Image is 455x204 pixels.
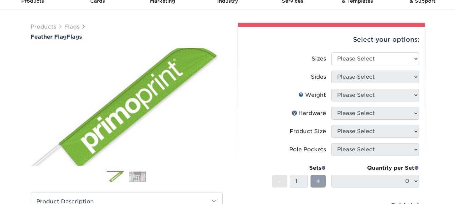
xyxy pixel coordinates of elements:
[311,73,326,81] div: Sides
[289,146,326,154] div: Pole Pockets
[312,55,326,63] div: Sizes
[331,164,419,172] div: Quantity per Set
[31,41,223,173] img: Feather Flag 01
[272,164,326,172] div: Sets
[31,34,223,40] h1: Flags
[243,27,419,52] div: Select your options:
[31,24,56,30] a: Products
[129,171,146,182] img: Flags 02
[64,24,79,30] a: Flags
[244,107,331,120] label: Hardware
[290,127,326,135] div: Product Size
[31,34,223,40] a: Feather FlagFlags
[316,176,320,186] span: +
[298,91,326,99] div: Weight
[107,171,124,183] img: Flags 01
[31,34,67,40] span: Feather Flag
[278,176,281,186] span: -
